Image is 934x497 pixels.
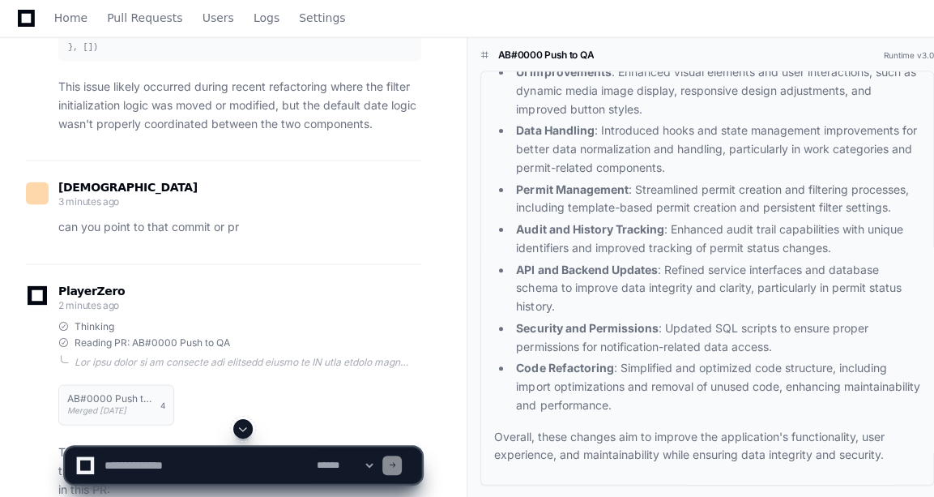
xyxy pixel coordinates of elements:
[512,360,921,415] li: : Simplified and optimized code structure, including import optimizations and removal of unused c...
[58,385,174,426] button: AB#0000 Push to QAMerged [DATE]4
[58,218,421,237] p: can you point to that commit or pr
[516,183,628,197] strong: Permit Management
[58,195,119,208] span: 3 minutes ago
[203,13,234,23] span: Users
[512,64,921,119] li: : Enhanced visual elements and user interactions, such as dynamic media image display, responsive...
[512,221,921,259] li: : Enhanced audit trail capabilities with unique identifiers and improved tracking of permit statu...
[516,124,594,138] strong: Data Handling
[107,13,182,23] span: Pull Requests
[58,299,119,311] span: 2 minutes ago
[498,49,595,62] h1: AB#0000 Push to QA
[516,66,611,79] strong: UI Improvements
[512,320,921,358] li: : Updated SQL scripts to ensure proper permissions for notification-related data access.
[512,262,921,317] li: : Refined service interfaces and database schema to improve data integrity and clarity, particula...
[58,286,125,296] span: PlayerZero
[512,182,921,219] li: : Streamlined permit creation and filtering processes, including template-based permit creation a...
[67,394,152,404] h1: AB#0000 Push to QA
[516,362,613,375] strong: Code Refactoring
[58,78,421,133] p: This issue likely occurred during recent refactoring where the filter initialization logic was mo...
[54,13,87,23] span: Home
[160,399,165,412] span: 4
[884,49,934,62] div: Runtime v3.0
[516,322,658,336] strong: Security and Permissions
[67,405,126,415] span: Merged [DATE]
[254,13,279,23] span: Logs
[75,336,230,349] span: Reading PR: AB#0000 Push to QA
[299,13,345,23] span: Settings
[75,320,114,333] span: Thinking
[75,356,421,369] div: Lor ipsu dolor si am consecte adi elitsedd eiusmo te IN utla etdolo magn aliqu. Eni ad mini venia...
[512,122,921,178] li: : Introduced hooks and state management improvements for better data normalization and handling, ...
[58,181,198,194] span: [DEMOGRAPHIC_DATA]
[516,263,657,277] strong: API and Backend Updates
[516,223,663,237] strong: Audit and History Tracking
